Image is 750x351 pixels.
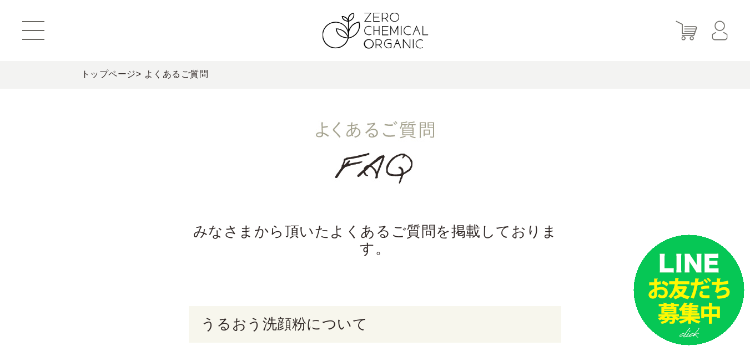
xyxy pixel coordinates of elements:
[189,223,561,258] p: みなさまから頂いたよくあるご質問を掲載しております。
[676,21,697,40] img: カート
[189,306,561,343] dt: うるおう洗顔粉について
[81,69,136,79] a: トップページ
[167,89,583,210] img: よくあるご質問
[633,235,744,345] img: small_line.png
[712,21,728,40] img: マイページ
[81,61,670,89] div: > よくあるご質問
[322,13,428,49] img: ZERO CHEMICAL ORGANIC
